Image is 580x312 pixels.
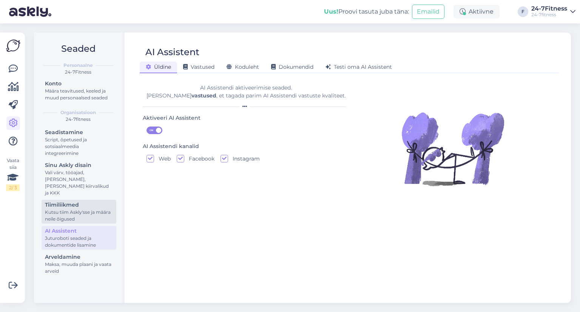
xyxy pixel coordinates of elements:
div: Vali värv, tööajad, [PERSON_NAME], [PERSON_NAME] kiirvalikud ja KKK [45,169,113,196]
img: Illustration [400,96,506,202]
label: Web [154,155,171,162]
span: Dokumendid [271,63,313,70]
div: Script, õpetused ja sotsiaalmeedia integreerimine [45,136,113,157]
label: Instagram [228,155,260,162]
div: Konto [45,80,113,88]
div: Kutsu tiim Askly'sse ja määra neile õigused [45,209,113,222]
div: 24-7Fitness [40,69,116,76]
span: Üldine [146,63,171,70]
label: Facebook [184,155,214,162]
b: Personaalne [63,62,93,69]
div: AI Assistent [45,227,113,235]
b: vastused [191,92,216,99]
div: Vaata siia [6,157,20,191]
img: Askly Logo [6,39,20,53]
div: Tiimiliikmed [45,201,113,209]
div: Arveldamine [45,253,113,261]
b: Organisatsioon [60,109,96,116]
span: Testi oma AI Assistent [325,63,392,70]
div: Määra teavitused, keeled ja muud personaalsed seaded [45,88,113,101]
button: Emailid [412,5,444,19]
div: 24-7fitness [531,12,567,18]
a: SeadistamineScript, õpetused ja sotsiaalmeedia integreerimine [42,127,116,158]
div: Maksa, muuda plaani ja vaata arveid [45,261,113,275]
a: KontoMäära teavitused, keeled ja muud personaalsed seaded [42,79,116,102]
span: ON [147,127,156,134]
div: 2 / 3 [6,184,20,191]
b: Uus! [324,8,338,15]
a: TiimiliikmedKutsu tiim Askly'sse ja määra neile õigused [42,200,116,224]
a: AI AssistentJuturoboti seaded ja dokumentide lisamine [42,226,116,250]
div: 24-7Fitness [531,6,567,12]
div: 24-7fitness [40,116,116,123]
span: Vastused [183,63,214,70]
a: Sinu Askly disainVali värv, tööajad, [PERSON_NAME], [PERSON_NAME] kiirvalikud ja KKK [42,160,116,198]
div: Proovi tasuta juba täna: [324,7,409,16]
a: ArveldamineMaksa, muuda plaani ja vaata arveid [42,252,116,276]
div: Seadistamine [45,128,113,136]
div: AI Assistendi kanalid [143,142,199,151]
a: 24-7Fitness24-7fitness [531,6,575,18]
div: Aktiivne [454,5,500,19]
div: Sinu Askly disain [45,161,113,169]
div: Juturoboti seaded ja dokumentide lisamine [45,235,113,249]
span: Koduleht [227,63,259,70]
div: Aktiveeri AI Assistent [143,114,201,122]
h2: Seaded [40,42,116,56]
div: AI Assistendi aktiveerimise seaded. [PERSON_NAME] , et tagada parim AI Assistendi vastuste kvalit... [143,84,349,100]
div: F [518,6,528,17]
div: AI Assistent [145,45,199,59]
